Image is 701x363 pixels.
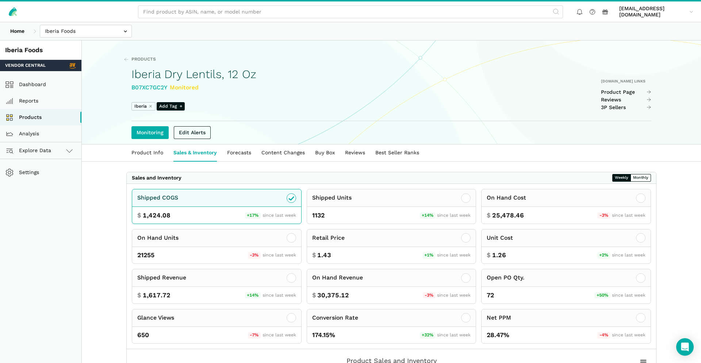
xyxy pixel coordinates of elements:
div: Net PPM [487,313,511,323]
a: Product Page [601,89,652,96]
input: Find product by ASIN, name, or model number [138,5,563,18]
div: Retail Price [312,233,345,243]
a: Best Seller Ranks [370,144,424,161]
a: Reviews [601,97,652,103]
div: Shipped Revenue [137,273,186,282]
span: Add Tag [157,102,185,111]
span: +17% [245,212,261,219]
span: +50% [594,292,610,299]
span: +1% [422,252,436,259]
span: since last week [437,252,471,258]
button: Glance Views 650 -7% since last week [132,309,302,344]
div: Conversion Rate [312,313,358,323]
span: 650 [137,331,149,340]
span: [EMAIL_ADDRESS][DOMAIN_NAME] [619,5,687,18]
button: Retail Price $ 1.43 +1% since last week [307,229,476,264]
span: Monitored [170,84,199,91]
button: Weekly [612,174,631,182]
span: 28.47% [487,331,509,340]
span: 1.26 [492,251,506,260]
button: On Hand Cost $ 25,478.46 -3% since last week [481,189,651,224]
input: Iberia Foods [40,25,132,38]
div: On Hand Cost [487,193,526,202]
a: Sales & Inventory [168,144,222,161]
a: 3P Sellers [601,104,652,111]
a: Product Info [126,144,168,161]
div: Open Intercom Messenger [676,338,694,356]
a: Home [5,25,30,38]
span: since last week [263,213,296,218]
a: Edit Alerts [174,126,211,139]
div: Open PO Qty. [487,273,524,282]
span: since last week [612,293,646,298]
span: $ [487,251,491,260]
span: Products [131,56,156,63]
span: $ [312,291,316,300]
span: Vendor Central [5,62,46,69]
div: B07XC7GC2Y [131,83,256,92]
span: since last week [263,332,296,337]
span: + [180,103,182,110]
button: On Hand Revenue $ 30,375.12 -3% since last week [307,269,476,304]
span: -7% [248,332,261,339]
span: 1132 [312,211,325,220]
h1: Iberia Dry Lentils, 12 Oz [131,68,256,81]
span: -3% [597,212,610,219]
span: $ [487,211,491,220]
div: Sales and Inventory [132,175,181,181]
span: 21255 [137,251,154,260]
div: Shipped Units [312,193,352,202]
div: [DOMAIN_NAME] Links [601,79,652,84]
span: since last week [612,332,646,337]
span: $ [137,211,141,220]
span: -3% [248,252,261,259]
span: since last week [437,332,471,337]
span: -3% [423,292,436,299]
button: Monthly [631,174,651,182]
div: Shipped COGS [137,193,178,202]
span: +32% [420,332,436,339]
a: Reviews [340,144,370,161]
span: 1.43 [317,251,331,260]
a: Products [124,56,156,63]
span: +14% [245,292,261,299]
a: [EMAIL_ADDRESS][DOMAIN_NAME] [617,4,696,19]
a: Content Changes [256,144,310,161]
span: +14% [420,212,436,219]
a: Buy Box [310,144,340,161]
span: since last week [437,213,471,218]
div: Glance Views [137,313,174,323]
button: Unit Cost $ 1.26 +2% since last week [481,229,651,264]
button: Net PPM 28.47% -4% since last week [481,309,651,344]
span: since last week [263,293,296,298]
span: $ [312,251,316,260]
span: +2% [597,252,610,259]
span: 1,617.72 [143,291,171,300]
button: Shipped COGS $ 1,424.08 +17% since last week [132,189,302,224]
button: Open PO Qty. 72 +50% since last week [481,269,651,304]
a: Forecasts [222,144,256,161]
span: 72 [487,291,494,300]
span: 174.15% [312,331,335,340]
span: Iberia [134,103,147,110]
span: since last week [612,213,646,218]
span: -4% [597,332,610,339]
span: since last week [263,252,296,258]
span: $ [137,291,141,300]
span: since last week [612,252,646,258]
span: Explore Data [8,146,51,155]
button: Shipped Units 1132 +14% since last week [307,189,476,224]
div: On Hand Revenue [312,273,363,282]
button: ⨯ [149,103,152,110]
span: 1,424.08 [143,211,171,220]
span: 25,478.46 [492,211,524,220]
button: Shipped Revenue $ 1,617.72 +14% since last week [132,269,302,304]
div: Unit Cost [487,233,513,243]
div: On Hand Units [137,233,179,243]
button: Conversion Rate 174.15% +32% since last week [307,309,476,344]
span: since last week [437,293,471,298]
div: Iberia Foods [5,46,76,55]
button: On Hand Units 21255 -3% since last week [132,229,302,264]
span: 30,375.12 [317,291,349,300]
